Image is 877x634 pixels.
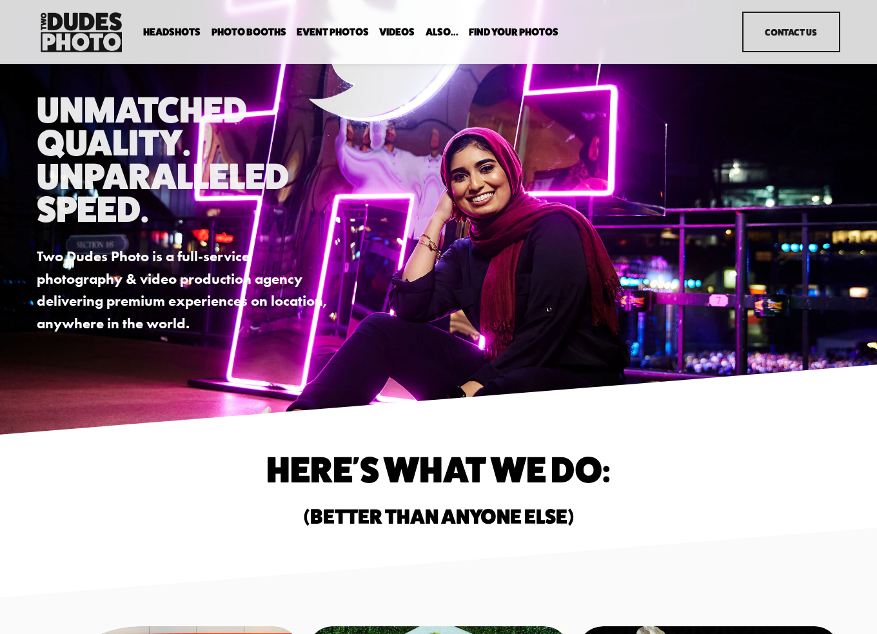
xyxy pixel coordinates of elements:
[212,27,286,37] span: Photo Booths
[137,453,740,486] h1: Here's What We do:
[212,26,286,38] a: folder dropdown
[137,506,740,526] h2: (Better than anyone else)
[143,26,201,38] a: folder dropdown
[469,26,558,38] a: folder dropdown
[426,27,458,37] span: Also...
[37,247,330,332] strong: Two Dudes Photo is a full-service photography & video production agency delivering premium experi...
[379,26,415,38] a: Videos
[297,26,369,38] a: Event Photos
[742,12,840,52] a: Contact Us
[469,27,558,37] span: Find Your Photos
[143,27,201,37] span: Headshots
[37,93,333,225] h1: Unmatched Quality. Unparalleled Speed.
[37,9,126,55] img: Two Dudes Photo | Headshots, Portraits &amp; Photo Booths
[426,26,458,38] a: folder dropdown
